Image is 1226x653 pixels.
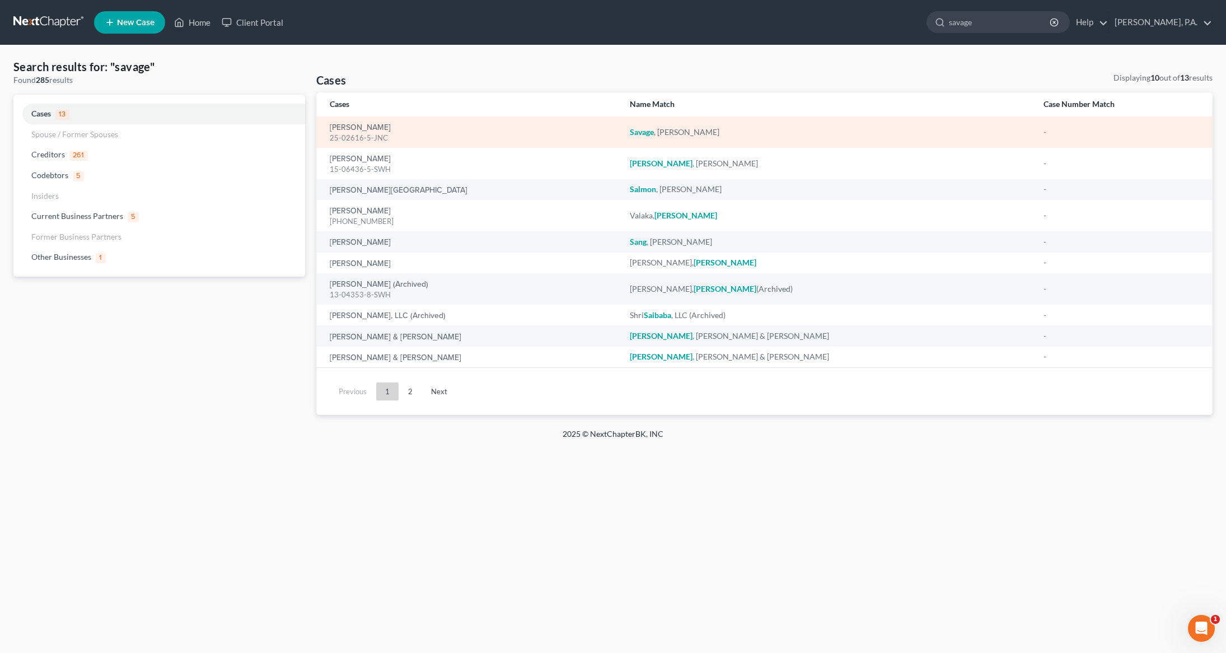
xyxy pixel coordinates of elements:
span: 5 [73,171,84,181]
a: [PERSON_NAME], LLC (Archived) [330,312,446,320]
div: , [PERSON_NAME] [630,236,1026,248]
input: Search by name... [949,12,1051,32]
span: 5 [128,212,139,222]
div: , [PERSON_NAME] [630,184,1026,195]
div: - [1043,330,1199,342]
em: [PERSON_NAME] [630,331,692,341]
a: Spouse / Former Spouses [13,124,305,144]
em: Salmon [630,184,656,194]
div: Displaying out of results [1113,72,1213,83]
div: 25-02616-5-JNC [330,133,612,143]
div: - [1043,210,1199,221]
span: Other Businesses [31,252,91,262]
a: [PERSON_NAME] [330,155,391,163]
span: Former Business Partners [31,232,121,241]
span: 261 [69,151,88,161]
strong: 10 [1150,73,1159,82]
div: , [PERSON_NAME] [630,158,1026,169]
div: [PERSON_NAME], [630,257,1026,268]
a: [PERSON_NAME], P.A. [1109,12,1212,32]
span: Current Business Partners [31,211,123,221]
span: Creditors [31,150,65,159]
a: 1 [376,383,399,400]
a: [PERSON_NAME] & [PERSON_NAME] [330,354,461,362]
div: - [1043,257,1199,268]
span: New Case [117,18,155,27]
div: [PERSON_NAME], (Archived) [630,283,1026,295]
div: , [PERSON_NAME] & [PERSON_NAME] [630,330,1026,342]
a: Former Business Partners [13,227,305,247]
a: Creditors261 [13,144,305,165]
a: [PERSON_NAME] [330,124,391,132]
a: [PERSON_NAME] [330,207,391,215]
a: [PERSON_NAME] & [PERSON_NAME] [330,333,461,341]
em: [PERSON_NAME] [694,284,756,293]
em: [PERSON_NAME] [630,158,692,168]
a: Insiders [13,186,305,206]
div: 2025 © NextChapterBK, INC [294,428,932,449]
a: 2 [399,383,422,400]
div: - [1043,127,1199,138]
div: Valaka, [630,210,1026,221]
div: Shri , LLC (Archived) [630,310,1026,321]
em: Sang [630,237,647,246]
div: 13-04353-8-SWH [330,290,612,300]
a: Help [1070,12,1108,32]
a: Cases13 [13,104,305,124]
em: [PERSON_NAME] [630,352,692,361]
span: Insiders [31,191,59,200]
em: [PERSON_NAME] [694,258,756,267]
a: Codebtors5 [13,165,305,186]
h4: Search results for: "savage" [13,59,305,74]
span: 13 [55,110,69,120]
em: Savage [630,127,654,137]
a: [PERSON_NAME] [330,260,391,268]
a: Home [169,12,216,32]
a: [PERSON_NAME] (Archived) [330,281,428,288]
div: - [1043,351,1199,362]
div: Found results [13,74,305,86]
em: Saibaba [644,310,671,320]
a: [PERSON_NAME][GEOGRAPHIC_DATA] [330,186,467,194]
div: - [1043,158,1199,169]
a: Other Businesses1 [13,247,305,268]
th: Cases [316,92,621,116]
a: Next [422,383,456,400]
div: - [1043,184,1199,195]
span: 1 [96,253,106,263]
th: Name Match [621,92,1035,116]
strong: 285 [36,75,49,85]
div: [PHONE_NUMBER] [330,216,612,227]
div: 15-06436-5-SWH [330,164,612,175]
h4: Cases [316,72,347,88]
div: - [1043,310,1199,321]
span: Cases [31,109,51,118]
span: Spouse / Former Spouses [31,129,118,139]
span: Codebtors [31,170,68,180]
span: 1 [1211,615,1220,624]
strong: 13 [1180,73,1189,82]
em: [PERSON_NAME] [654,211,717,220]
div: , [PERSON_NAME] & [PERSON_NAME] [630,351,1026,362]
th: Case Number Match [1035,92,1213,116]
a: Current Business Partners5 [13,206,305,227]
a: [PERSON_NAME] [330,239,391,246]
iframe: Intercom live chat [1188,615,1215,642]
div: - [1043,283,1199,295]
div: , [PERSON_NAME] [630,127,1026,138]
div: - [1043,236,1199,248]
a: Client Portal [216,12,289,32]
